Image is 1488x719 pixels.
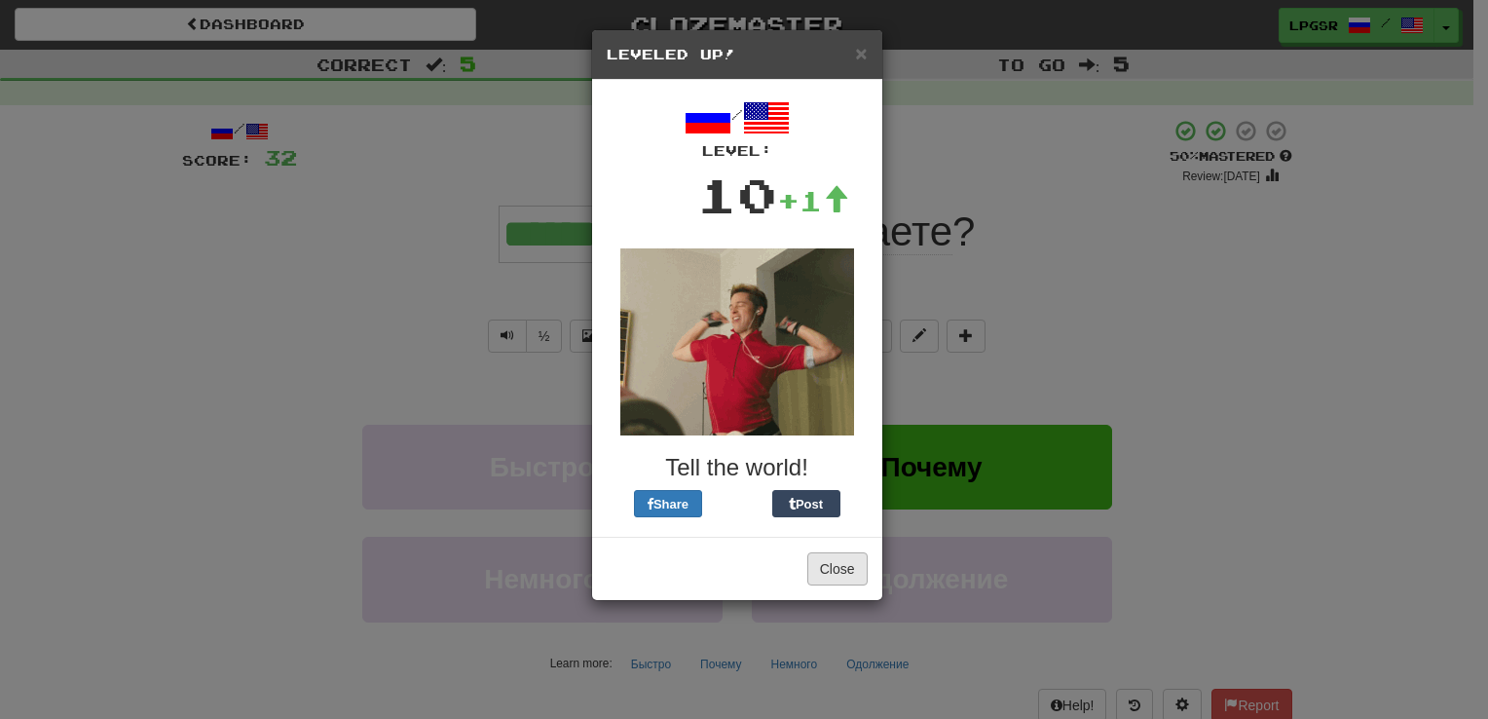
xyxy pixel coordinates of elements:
[697,161,777,229] div: 10
[607,455,868,480] h3: Tell the world!
[855,43,867,63] button: Close
[855,42,867,64] span: ×
[620,248,854,435] img: brad-pitt-eabb8484b0e72233b60fc33baaf1d28f9aa3c16dec737e05e85ed672bd245bc1.gif
[607,95,868,161] div: /
[702,490,772,517] iframe: X Post Button
[634,490,702,517] button: Share
[807,552,868,586] button: Close
[772,490,840,517] button: Post
[607,141,868,161] div: Level:
[607,45,868,64] h5: Leveled Up!
[777,181,849,220] div: +1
